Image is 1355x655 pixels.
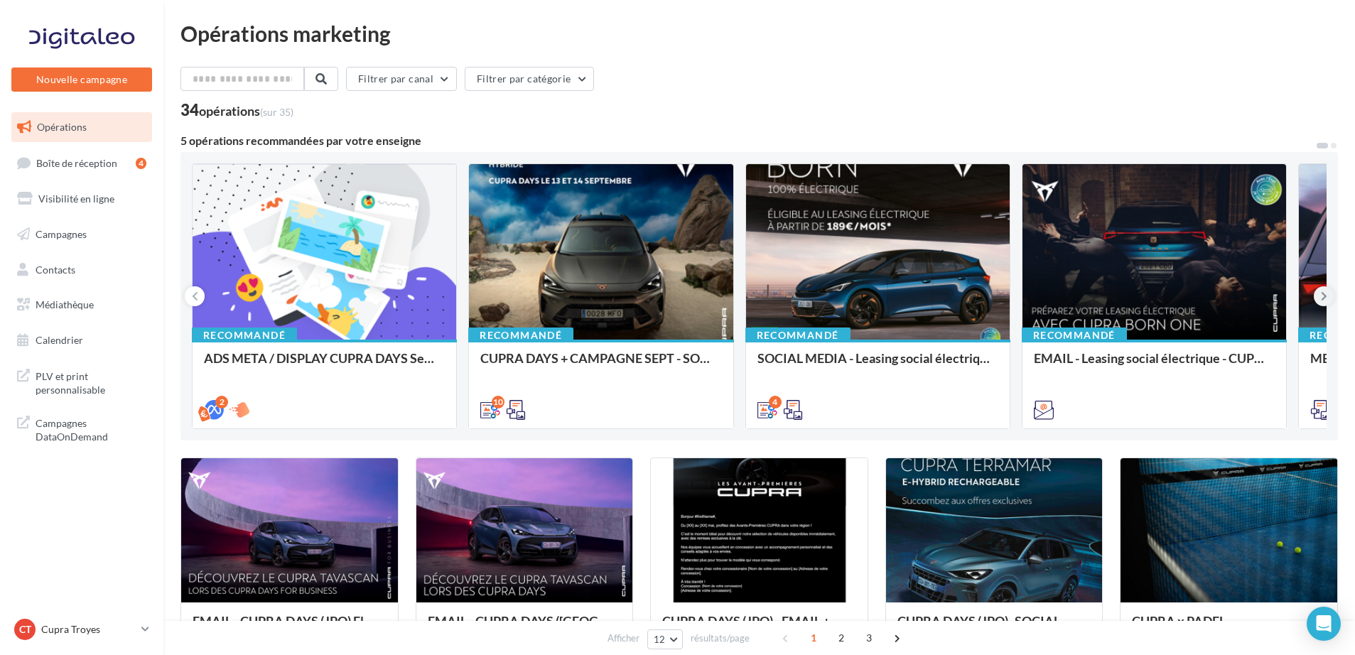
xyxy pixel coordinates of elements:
span: 2 [830,627,853,649]
div: Recommandé [745,327,851,343]
span: Visibilité en ligne [38,193,114,205]
div: CUPRA x PADEL [1132,614,1326,642]
button: Filtrer par canal [346,67,457,91]
span: Afficher [608,632,639,645]
div: opérations [199,104,293,117]
div: EMAIL - CUPRA DAYS ([GEOGRAPHIC_DATA]) Private Générique [428,614,622,642]
span: 3 [858,627,880,649]
div: 5 opérations recommandées par votre enseigne [180,135,1315,146]
a: Boîte de réception4 [9,148,155,178]
div: CUPRA DAYS (JPO)- SOCIAL MEDIA [897,614,1091,642]
span: Calendrier [36,334,83,346]
span: Campagnes [36,228,87,240]
a: Médiathèque [9,290,155,320]
a: Contacts [9,255,155,285]
a: CT Cupra Troyes [11,616,152,643]
span: CT [19,622,31,637]
span: Médiathèque [36,298,94,310]
div: 4 [769,396,782,408]
div: ADS META / DISPLAY CUPRA DAYS Septembre 2025 [204,351,445,379]
a: Campagnes [9,220,155,249]
button: Nouvelle campagne [11,67,152,92]
a: Opérations [9,112,155,142]
div: Recommandé [468,327,573,343]
a: Campagnes DataOnDemand [9,408,155,450]
div: Opérations marketing [180,23,1338,44]
div: SOCIAL MEDIA - Leasing social électrique - CUPRA Born [757,351,998,379]
div: 34 [180,102,293,118]
span: 1 [802,627,825,649]
p: Cupra Troyes [41,622,136,637]
a: Calendrier [9,325,155,355]
a: Visibilité en ligne [9,184,155,214]
div: 4 [136,158,146,169]
div: 10 [492,396,504,408]
button: Filtrer par catégorie [465,67,594,91]
span: Campagnes DataOnDemand [36,413,146,444]
span: (sur 35) [260,106,293,118]
span: résultats/page [691,632,750,645]
a: PLV et print personnalisable [9,361,155,403]
span: Boîte de réception [36,156,117,168]
div: EMAIL - Leasing social électrique - CUPRA Born One [1034,351,1275,379]
span: Opérations [37,121,87,133]
div: CUPRA DAYS (JPO) - EMAIL + SMS [662,614,856,642]
div: Recommandé [1022,327,1127,343]
div: Open Intercom Messenger [1307,607,1341,641]
div: Recommandé [192,327,297,343]
span: 12 [654,634,666,645]
div: EMAIL - CUPRA DAYS (JPO) Fleet Générique [193,614,387,642]
div: 2 [215,396,228,408]
button: 12 [647,629,684,649]
span: PLV et print personnalisable [36,367,146,397]
span: Contacts [36,263,75,275]
div: CUPRA DAYS + CAMPAGNE SEPT - SOCIAL MEDIA [480,351,721,379]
